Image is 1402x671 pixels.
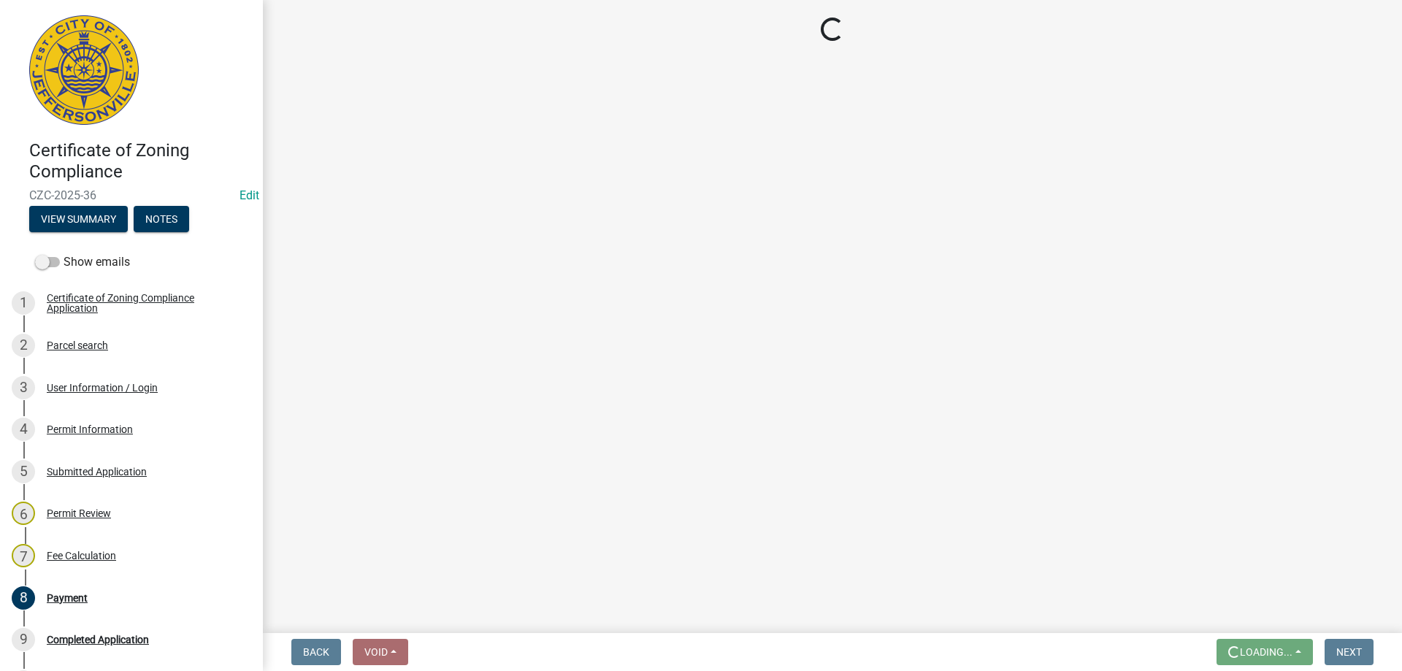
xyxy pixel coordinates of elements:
[12,586,35,610] div: 8
[47,424,133,434] div: Permit Information
[353,639,408,665] button: Void
[29,15,139,125] img: City of Jeffersonville, Indiana
[47,340,108,350] div: Parcel search
[47,467,147,477] div: Submitted Application
[47,634,149,645] div: Completed Application
[303,646,329,658] span: Back
[364,646,388,658] span: Void
[47,383,158,393] div: User Information / Login
[1240,646,1292,658] span: Loading...
[12,544,35,567] div: 7
[12,291,35,315] div: 1
[47,293,240,313] div: Certificate of Zoning Compliance Application
[12,628,35,651] div: 9
[240,188,259,202] wm-modal-confirm: Edit Application Number
[12,502,35,525] div: 6
[134,206,189,232] button: Notes
[29,188,234,202] span: CZC-2025-36
[1336,646,1362,658] span: Next
[47,593,88,603] div: Payment
[12,334,35,357] div: 2
[1325,639,1374,665] button: Next
[291,639,341,665] button: Back
[134,214,189,226] wm-modal-confirm: Notes
[1217,639,1313,665] button: Loading...
[12,376,35,399] div: 3
[47,508,111,518] div: Permit Review
[240,188,259,202] a: Edit
[29,214,128,226] wm-modal-confirm: Summary
[29,206,128,232] button: View Summary
[12,460,35,483] div: 5
[12,418,35,441] div: 4
[47,551,116,561] div: Fee Calculation
[29,140,251,183] h4: Certificate of Zoning Compliance
[35,253,130,271] label: Show emails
